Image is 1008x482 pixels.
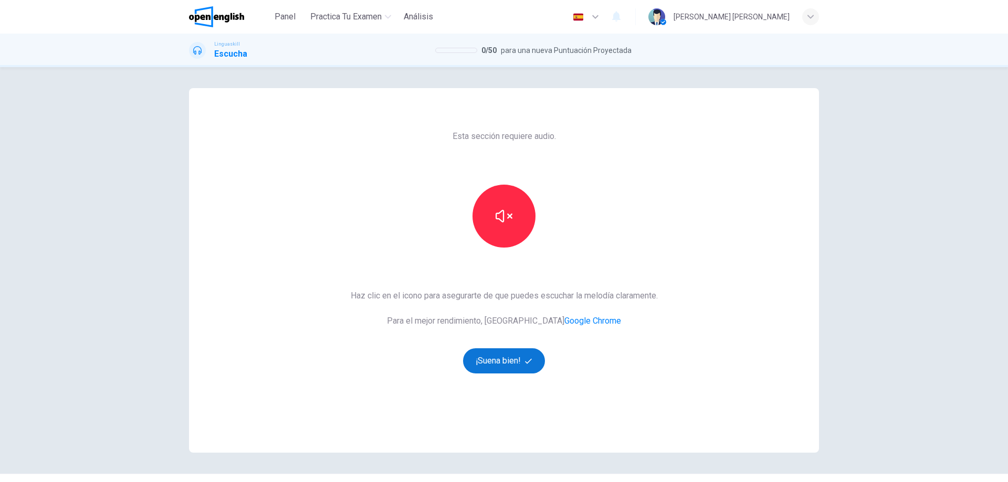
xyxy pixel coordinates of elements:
[400,7,437,26] button: Análisis
[404,10,433,23] span: Análisis
[306,7,395,26] button: Practica tu examen
[501,44,632,57] span: para una nueva Puntuación Proyectada
[189,6,268,27] a: OpenEnglish logo
[310,10,382,23] span: Practica tu examen
[648,8,665,25] img: Profile picture
[481,44,497,57] span: 0 / 50
[214,40,240,48] span: Linguaskill
[572,13,585,21] img: es
[275,10,296,23] span: Panel
[463,348,545,373] button: ¡Suena bien!
[268,7,302,26] button: Panel
[674,10,790,23] div: [PERSON_NAME] [PERSON_NAME]
[189,6,244,27] img: OpenEnglish logo
[351,290,658,302] span: Haz clic en el icono para asegurarte de que puedes escuchar la melodía claramente.
[214,48,247,60] h1: Escucha
[453,130,556,143] span: Esta sección requiere audio.
[564,316,621,326] a: Google Chrome
[351,315,658,327] span: Para el mejor rendimiento, [GEOGRAPHIC_DATA]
